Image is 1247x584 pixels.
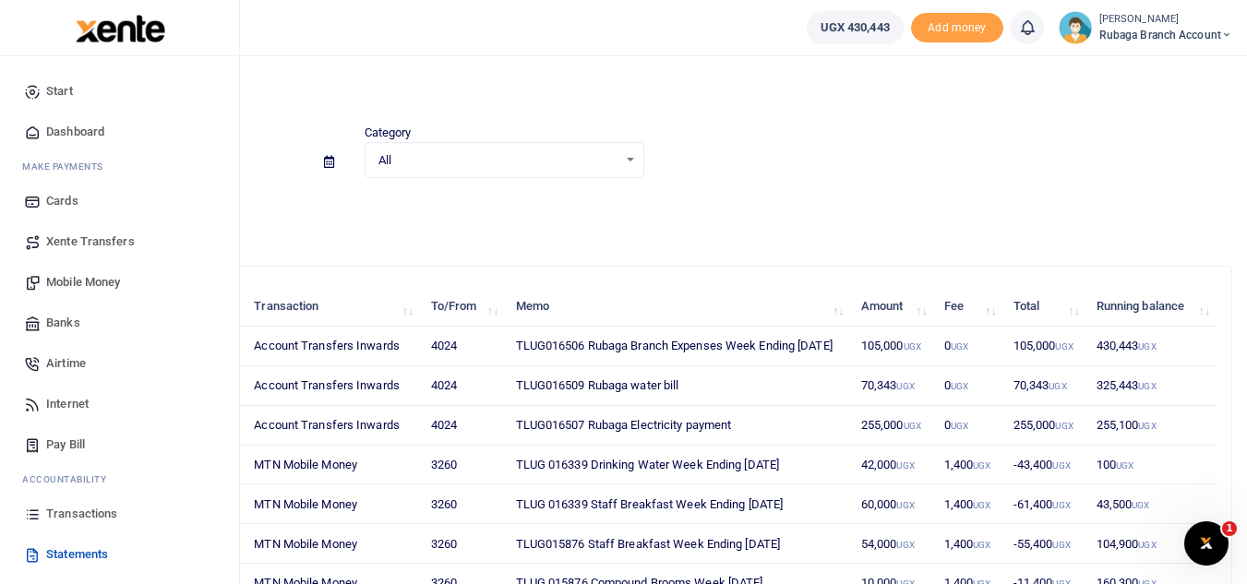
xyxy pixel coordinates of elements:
[15,343,224,384] a: Airtime
[934,484,1003,524] td: 1,400
[505,484,850,524] td: TLUG 016339 Staff Breakfast Week Ending [DATE]
[1085,484,1217,524] td: 43,500
[1138,421,1156,431] small: UGX
[244,327,420,366] td: Account Transfers Inwards
[851,446,934,485] td: 42,000
[1003,287,1086,327] th: Total: activate to sort column ascending
[244,446,420,485] td: MTN Mobile Money
[244,406,420,446] td: Account Transfers Inwards
[1085,524,1217,564] td: 104,900
[934,287,1003,327] th: Fee: activate to sort column ascending
[420,287,505,327] th: To/From: activate to sort column ascending
[1055,421,1073,431] small: UGX
[1132,500,1149,510] small: UGX
[420,524,505,564] td: 3260
[420,484,505,524] td: 3260
[244,287,420,327] th: Transaction: activate to sort column ascending
[934,406,1003,446] td: 0
[15,221,224,262] a: Xente Transfers
[1052,460,1070,471] small: UGX
[904,341,921,352] small: UGX
[244,366,420,406] td: Account Transfers Inwards
[973,540,990,550] small: UGX
[1138,540,1156,550] small: UGX
[851,524,934,564] td: 54,000
[15,303,224,343] a: Banks
[934,524,1003,564] td: 1,400
[851,366,934,406] td: 70,343
[15,384,224,424] a: Internet
[1099,12,1232,28] small: [PERSON_NAME]
[420,406,505,446] td: 4024
[46,123,104,141] span: Dashboard
[505,446,850,485] td: TLUG 016339 Drinking Water Week Ending [DATE]
[15,71,224,112] a: Start
[911,13,1003,43] li: Toup your wallet
[851,484,934,524] td: 60,000
[244,524,420,564] td: MTN Mobile Money
[851,287,934,327] th: Amount: activate to sort column ascending
[15,112,224,152] a: Dashboard
[896,540,914,550] small: UGX
[973,460,990,471] small: UGX
[420,327,505,366] td: 4024
[1085,446,1217,485] td: 100
[896,500,914,510] small: UGX
[807,11,904,44] a: UGX 430,443
[1085,287,1217,327] th: Running balance: activate to sort column ascending
[15,262,224,303] a: Mobile Money
[70,79,1232,100] h4: Statements
[505,406,850,446] td: TLUG016507 Rubaga Electricity payment
[951,421,968,431] small: UGX
[378,151,618,170] span: All
[15,494,224,534] a: Transactions
[1116,460,1133,471] small: UGX
[1052,500,1070,510] small: UGX
[46,354,86,373] span: Airtime
[1003,366,1086,406] td: 70,343
[1003,524,1086,564] td: -55,400
[505,327,850,366] td: TLUG016506 Rubaga Branch Expenses Week Ending [DATE]
[365,124,412,142] label: Category
[420,446,505,485] td: 3260
[46,435,85,454] span: Pay Bill
[896,460,914,471] small: UGX
[1099,27,1232,43] span: Rubaga branch account
[15,465,224,494] li: Ac
[31,160,103,173] span: ake Payments
[505,524,850,564] td: TLUG015876 Staff Breakfast Week Ending [DATE]
[821,18,890,37] span: UGX 430,443
[15,181,224,221] a: Cards
[911,13,1003,43] span: Add money
[851,406,934,446] td: 255,000
[46,232,135,251] span: Xente Transfers
[46,192,78,210] span: Cards
[1003,327,1086,366] td: 105,000
[36,472,106,486] span: countability
[46,545,108,564] span: Statements
[951,341,968,352] small: UGX
[1055,341,1073,352] small: UGX
[1003,484,1086,524] td: -61,400
[1052,540,1070,550] small: UGX
[74,20,165,34] a: logo-small logo-large logo-large
[896,381,914,391] small: UGX
[46,395,89,413] span: Internet
[505,287,850,327] th: Memo: activate to sort column ascending
[1184,521,1229,566] iframe: Intercom live chat
[951,381,968,391] small: UGX
[1059,11,1232,44] a: profile-user [PERSON_NAME] Rubaga branch account
[1138,381,1156,391] small: UGX
[1049,381,1066,391] small: UGX
[1138,341,1156,352] small: UGX
[799,11,911,44] li: Wallet ballance
[15,534,224,575] a: Statements
[505,366,850,406] td: TLUG016509 Rubaga water bill
[15,424,224,465] a: Pay Bill
[1222,521,1237,536] span: 1
[420,366,505,406] td: 4024
[934,327,1003,366] td: 0
[1085,366,1217,406] td: 325,443
[76,15,165,42] img: logo-large
[70,200,1232,220] p: Download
